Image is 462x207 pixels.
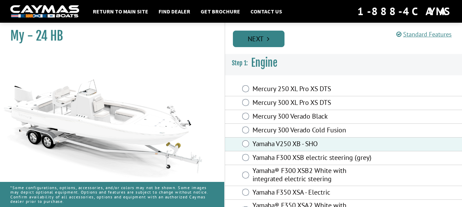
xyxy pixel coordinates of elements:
[10,28,207,44] h1: My - 24 HB
[253,166,378,185] label: Yamaha® F300 XSB2 White with integrated electric steering
[253,153,378,163] label: Yamaha F300 XSB electric steering (grey)
[10,5,79,18] img: white-logo-c9c8dbefe5ff5ceceb0f0178aa75bf4bb51f6bca0971e226c86eb53dfe498488.png
[357,4,452,19] div: 1-888-4CAYMAS
[197,7,244,16] a: Get Brochure
[233,31,284,47] a: Next
[253,112,378,122] label: Mercury 300 Verado Black
[253,98,378,108] label: Mercury 300 XL Pro XS DTS
[253,85,378,95] label: Mercury 250 XL Pro XS DTS
[10,182,214,207] p: *Some configurations, options, accessories, and/or colors may not be shown. Some images may depic...
[247,7,286,16] a: Contact Us
[89,7,152,16] a: Return to main site
[253,188,378,198] label: Yamaha F350 XSA - Electric
[155,7,194,16] a: Find Dealer
[253,126,378,136] label: Mercury 300 Verado Cold Fusion
[253,140,378,150] label: Yamaha V250 XB - SHO
[396,30,452,38] a: Standard Features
